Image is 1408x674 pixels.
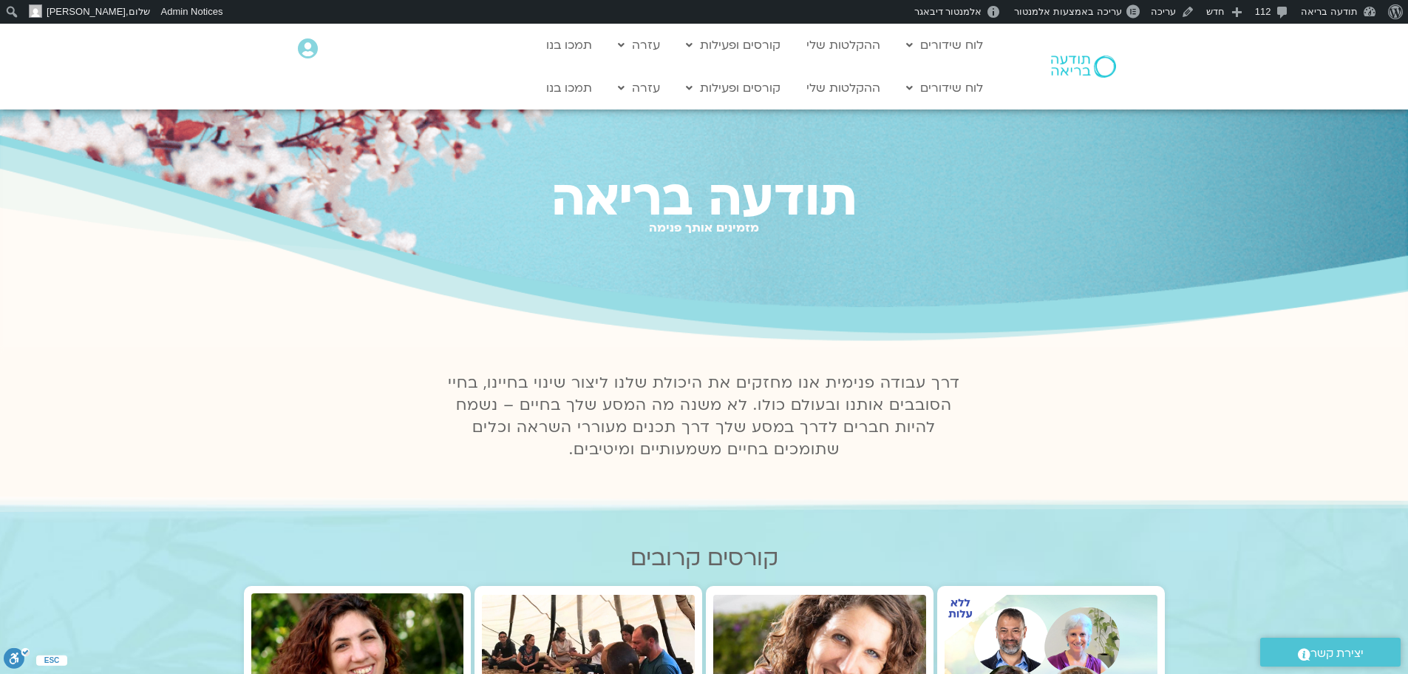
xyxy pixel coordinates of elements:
[1051,55,1116,78] img: תודעה בריאה
[679,74,788,102] a: קורסים ופעילות
[611,31,667,59] a: עזרה
[1310,644,1364,664] span: יצירת קשר
[611,74,667,102] a: עזרה
[799,74,888,102] a: ההקלטות שלי
[244,545,1165,571] h2: קורסים קרובים
[1014,6,1121,17] span: עריכה באמצעות אלמנטור
[440,372,969,461] p: דרך עבודה פנימית אנו מחזקים את היכולת שלנו ליצור שינוי בחיינו, בחיי הסובבים אותנו ובעולם כולו. לא...
[899,31,990,59] a: לוח שידורים
[47,6,126,17] span: [PERSON_NAME]
[899,74,990,102] a: לוח שידורים
[539,31,599,59] a: תמכו בנו
[1260,638,1401,667] a: יצירת קשר
[799,31,888,59] a: ההקלטות שלי
[539,74,599,102] a: תמכו בנו
[679,31,788,59] a: קורסים ופעילות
